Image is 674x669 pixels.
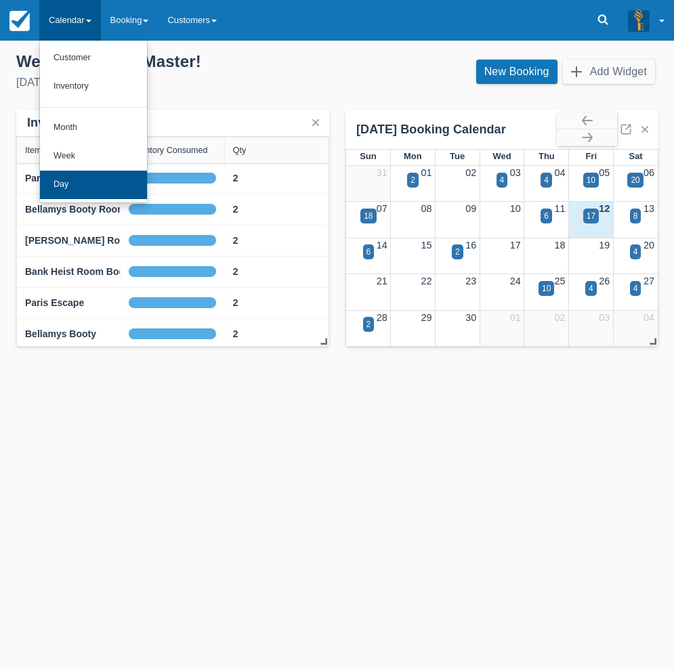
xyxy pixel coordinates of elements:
strong: Paris Escape [25,297,84,308]
div: 20 [631,174,639,186]
a: 11 [555,203,566,214]
a: 07 [377,203,387,214]
div: 10 [587,174,595,186]
a: 25 [555,276,566,286]
a: 26 [599,276,610,286]
a: 03 [599,312,610,323]
a: 02 [465,167,476,178]
span: Fri [585,151,597,161]
a: 04 [644,312,654,323]
div: 10 [542,282,551,295]
a: 2 [233,234,238,248]
a: 06 [644,167,654,178]
a: 2 [233,327,238,341]
div: 4 [500,174,505,186]
div: Qty [233,146,247,155]
strong: 2 [233,173,238,184]
a: 27 [644,276,654,286]
div: 2 [455,246,460,258]
span: Mon [404,151,422,161]
a: Paris Escape [25,296,84,310]
a: 21 [377,276,387,286]
a: 22 [421,276,431,286]
a: 14 [377,240,387,251]
div: 2 [366,318,371,330]
a: 02 [555,312,566,323]
strong: 2 [233,204,238,215]
a: 2 [233,202,238,217]
div: 18 [364,210,373,222]
a: Month [40,114,147,142]
div: 8 [633,210,638,222]
a: 28 [377,312,387,323]
a: [PERSON_NAME] Room Booking [25,234,175,248]
div: 4 [633,246,638,258]
a: 05 [599,167,610,178]
a: 18 [555,240,566,251]
a: Bellamys Booty Room Booking [25,202,166,217]
a: 19 [599,240,610,251]
span: Sat [629,151,643,161]
a: Customer [40,44,147,72]
a: 20 [644,240,654,251]
strong: 2 [233,297,238,308]
a: 31 [377,167,387,178]
span: Thu [539,151,555,161]
a: 03 [510,167,521,178]
span: Wed [492,151,511,161]
div: Welcome , Game Master ! [16,51,327,72]
a: 16 [465,240,476,251]
div: 4 [544,174,549,186]
strong: 2 [233,266,238,277]
a: 17 [510,240,521,251]
a: 24 [510,276,521,286]
img: checkfront-main-nav-mini-logo.png [9,11,30,31]
div: [DATE] [16,74,327,91]
strong: 2 [233,328,238,339]
a: 12 [599,203,610,214]
div: [DATE] Booking Calendar [356,122,557,137]
div: 6 [544,210,549,222]
ul: Calendar [39,41,148,203]
strong: Paris Escape Room Booking [25,173,154,184]
a: 09 [465,203,476,214]
a: Day [40,171,147,199]
strong: 2 [233,235,238,246]
div: 17 [587,210,595,222]
a: 2 [233,265,238,279]
a: 10 [510,203,521,214]
a: Week [40,142,147,171]
strong: Bellamys Booty [25,328,96,339]
a: Paris Escape Room Booking [25,171,154,186]
a: Bank Heist Room Booking [25,265,144,279]
a: 23 [465,276,476,286]
span: Tue [450,151,465,161]
div: 2 [410,174,415,186]
a: 01 [510,312,521,323]
a: 29 [421,312,431,323]
strong: Bellamys Booty Room Booking [25,204,166,215]
img: A3 [628,9,650,31]
strong: [PERSON_NAME] Room Booking [25,235,175,246]
div: Inventory Consumed [129,146,207,155]
a: 13 [644,203,654,214]
a: 30 [465,312,476,323]
a: 15 [421,240,431,251]
strong: Bank Heist Room Booking [25,266,144,277]
a: Inventory [40,72,147,101]
a: 08 [421,203,431,214]
a: New Booking [476,60,557,84]
a: 01 [421,167,431,178]
span: Sun [360,151,376,161]
a: Bellamys Booty [25,327,96,341]
div: 4 [633,282,638,295]
div: Inventory [27,115,83,131]
div: Item [25,146,42,155]
div: 4 [589,282,593,295]
a: 04 [555,167,566,178]
a: 2 [233,171,238,186]
button: Add Widget [563,60,655,84]
a: 2 [233,296,238,310]
div: 6 [366,246,371,258]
